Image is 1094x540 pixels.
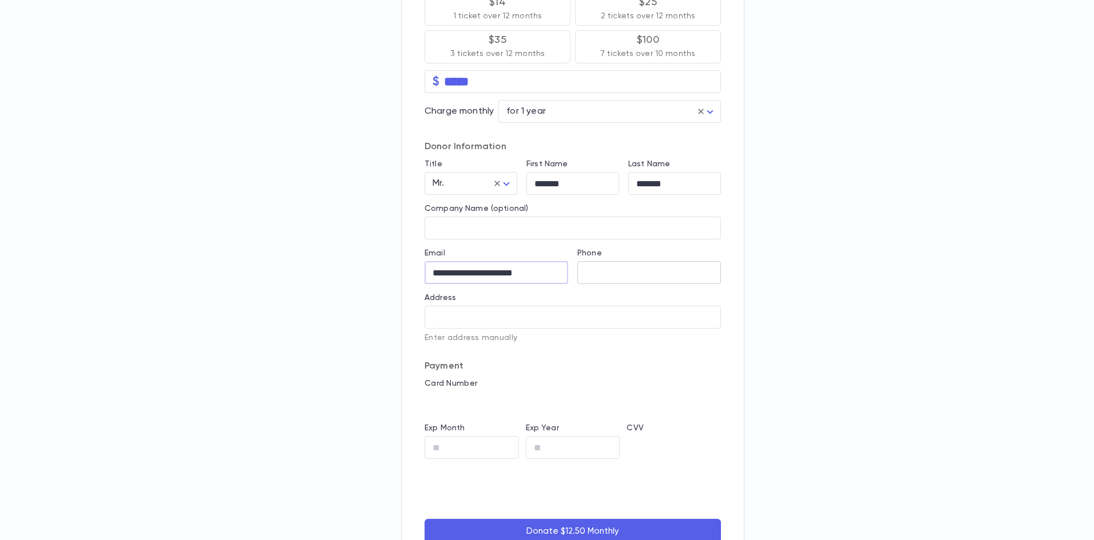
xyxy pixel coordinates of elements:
p: 3 tickets over 12 months [450,48,545,59]
label: Exp Year [526,423,559,433]
p: 1 ticket over 12 months [453,10,542,22]
label: Last Name [628,159,670,169]
iframe: cvv [627,436,721,459]
iframe: card [425,391,721,414]
p: Card Number [425,379,721,388]
p: $ [433,76,439,87]
label: First Name [526,159,568,169]
span: Mr. [433,179,444,188]
button: $1007 tickets over 10 months [575,30,721,63]
p: CVV [627,423,721,433]
p: 2 tickets over 12 months [601,10,695,22]
label: Address [425,293,456,302]
label: Exp Month [425,423,465,433]
label: Title [425,159,442,169]
p: 7 tickets over 10 months [601,48,695,59]
span: for 1 year [506,107,546,116]
p: Payment [425,361,721,372]
p: Enter address manually [425,333,721,342]
label: Email [425,249,445,258]
div: for 1 year [498,101,721,123]
p: $100 [637,34,659,46]
p: Charge monthly [425,106,494,117]
div: Mr. [425,173,517,195]
label: Company Name (optional) [425,204,528,213]
p: Donor Information [425,141,721,153]
label: Phone [577,249,602,258]
button: $353 tickets over 12 months [425,30,570,63]
p: $35 [489,34,506,46]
